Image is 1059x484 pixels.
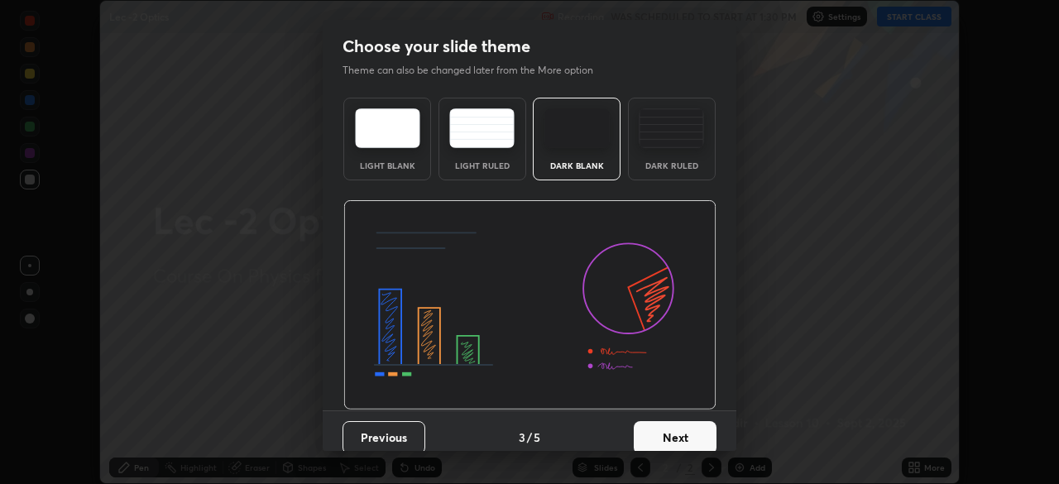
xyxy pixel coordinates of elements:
h2: Choose your slide theme [343,36,530,57]
h4: 3 [519,429,525,446]
img: darkTheme.f0cc69e5.svg [544,108,610,148]
div: Dark Blank [544,161,610,170]
img: lightTheme.e5ed3b09.svg [355,108,420,148]
button: Previous [343,421,425,454]
button: Next [634,421,716,454]
div: Light Ruled [449,161,515,170]
div: Light Blank [354,161,420,170]
img: lightRuledTheme.5fabf969.svg [449,108,515,148]
img: darkRuledTheme.de295e13.svg [639,108,704,148]
img: darkThemeBanner.d06ce4a2.svg [343,200,716,410]
p: Theme can also be changed later from the More option [343,63,611,78]
h4: 5 [534,429,540,446]
div: Dark Ruled [639,161,705,170]
h4: / [527,429,532,446]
